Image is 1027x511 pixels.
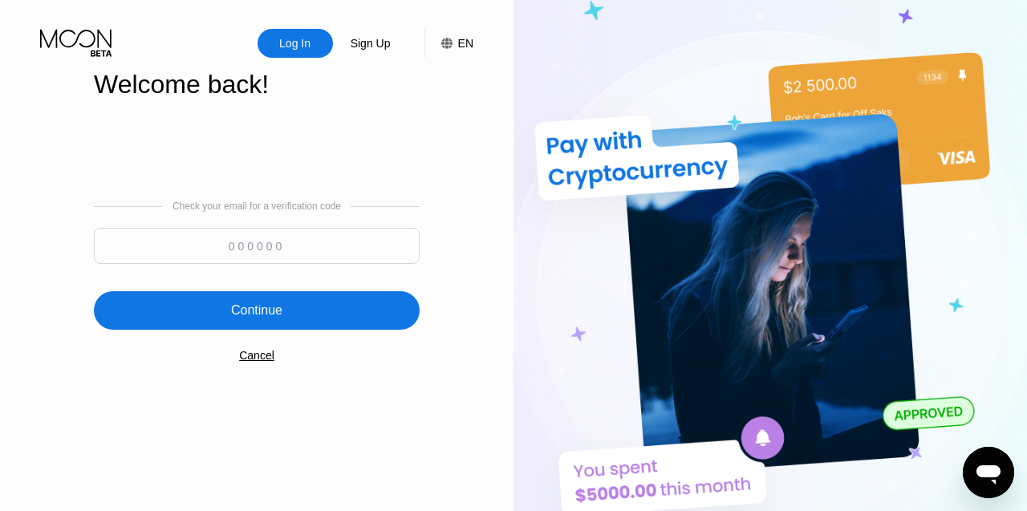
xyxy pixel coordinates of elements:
div: Log In [278,35,312,51]
iframe: Button to launch messaging window [963,447,1014,498]
div: Welcome back! [94,70,420,99]
div: EN [424,29,473,58]
div: Log In [258,29,333,58]
input: 000000 [94,228,420,264]
div: Continue [94,291,420,330]
div: Continue [231,302,282,318]
div: Cancel [239,349,274,362]
div: Sign Up [349,35,392,51]
div: EN [458,37,473,50]
div: Sign Up [333,29,408,58]
div: Check your email for a verification code [173,201,341,212]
